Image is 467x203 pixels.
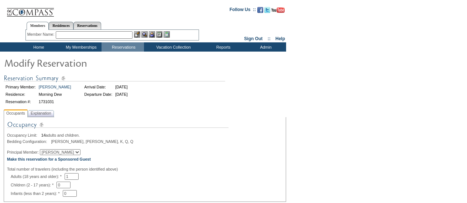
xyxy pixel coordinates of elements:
[27,22,49,30] a: Members
[244,36,262,41] a: Sign Out
[114,91,129,98] td: [DATE]
[7,133,283,137] div: adults and children.
[27,31,56,38] div: Member Name:
[257,7,263,13] img: Become our fan on Facebook
[7,157,91,161] a: Make this reservation for a Sponsored Guest
[4,98,37,105] td: Reservation #:
[268,36,271,41] span: ::
[164,31,170,38] img: b_calculator.gif
[7,139,50,144] span: Bedding Configuration:
[4,55,151,70] img: Modify Reservation
[49,22,73,29] a: Residences
[244,42,286,52] td: Admin
[6,2,54,17] img: Compass Home
[4,74,225,83] img: Reservation Summary
[59,42,102,52] td: My Memberships
[201,42,244,52] td: Reports
[41,133,46,137] span: 14
[7,167,283,171] div: Total number of travelers (including the person identified above)
[7,120,229,133] img: Occupancy
[11,174,65,179] span: Adults (18 years and older): *
[83,91,113,98] td: Departure Date:
[271,7,285,13] img: Subscribe to our YouTube Channel
[102,42,144,52] td: Reservations
[38,91,72,98] td: Morning Dew
[73,22,101,29] a: Reservations
[11,183,56,187] span: Children (2 - 17 years): *
[39,85,71,89] a: [PERSON_NAME]
[29,109,53,117] span: Explanation
[11,191,63,196] span: Infants (less than 2 years): *
[141,31,148,38] img: View
[264,7,270,13] img: Follow us on Twitter
[4,91,37,98] td: Residence:
[264,9,270,14] a: Follow us on Twitter
[114,84,129,90] td: [DATE]
[7,133,40,137] span: Occupancy Limit:
[134,31,140,38] img: b_edit.gif
[5,109,27,117] span: Occupants
[17,42,59,52] td: Home
[271,9,285,14] a: Subscribe to our YouTube Channel
[83,84,113,90] td: Arrival Date:
[38,98,72,105] td: 1731031
[156,31,162,38] img: Reservations
[257,9,263,14] a: Become our fan on Facebook
[7,150,39,154] span: Principal Member:
[149,31,155,38] img: Impersonate
[230,6,256,15] td: Follow Us ::
[51,139,133,144] span: [PERSON_NAME], [PERSON_NAME], K, Q, Q
[275,36,285,41] a: Help
[144,42,201,52] td: Vacation Collection
[4,84,37,90] td: Primary Member:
